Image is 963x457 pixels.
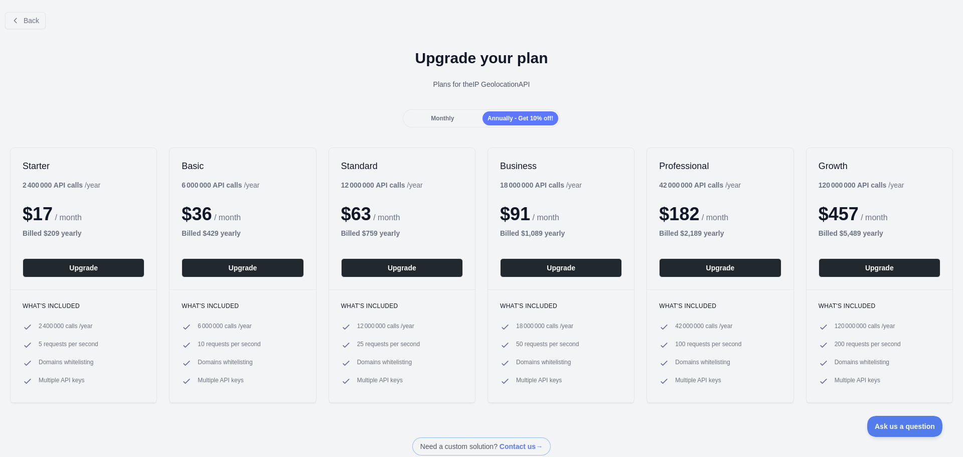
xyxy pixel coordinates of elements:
b: 18 000 000 API calls [500,181,564,189]
div: / year [500,180,582,190]
div: / year [659,180,741,190]
div: / year [341,180,423,190]
iframe: Toggle Customer Support [867,416,943,437]
h2: Professional [659,160,781,172]
h2: Standard [341,160,463,172]
b: 12 000 000 API calls [341,181,405,189]
b: 42 000 000 API calls [659,181,723,189]
h2: Business [500,160,622,172]
span: $ 182 [659,204,699,224]
span: $ 91 [500,204,530,224]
